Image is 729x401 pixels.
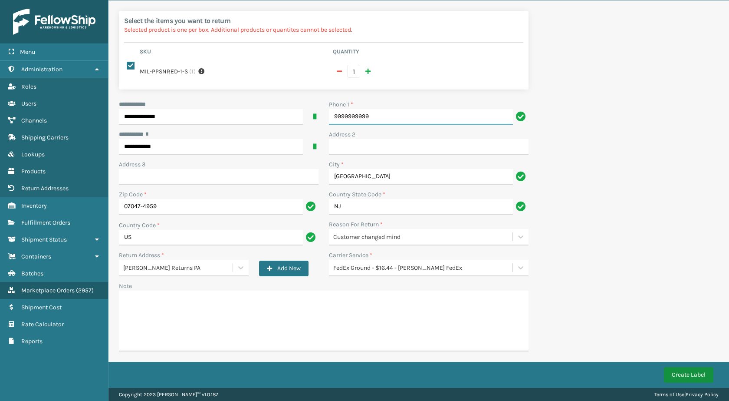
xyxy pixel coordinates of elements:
[21,100,36,107] span: Users
[119,251,164,260] label: Return Address
[13,9,95,35] img: logo
[654,391,684,398] a: Terms of Use
[21,270,43,277] span: Batches
[21,202,47,209] span: Inventory
[686,391,719,398] a: Privacy Policy
[21,151,45,158] span: Lookups
[21,185,69,192] span: Return Addresses
[21,134,69,141] span: Shipping Carriers
[119,160,145,169] label: Address 3
[329,190,385,199] label: Country State Code
[21,321,64,328] span: Rate Calculator
[20,48,35,56] span: Menu
[21,219,70,226] span: Fulfillment Orders
[119,190,147,199] label: Zip Code
[654,388,719,401] div: |
[119,282,132,290] label: Note
[333,263,513,272] div: FedEx Ground - $16.44 - [PERSON_NAME] FedEx
[119,221,160,230] label: Country Code
[124,25,523,34] p: Selected product is one per box. Additional products or quantites cannot be selected.
[119,388,218,401] p: Copyright 2023 [PERSON_NAME]™ v 1.0.187
[329,220,383,229] label: Reason For Return
[21,236,67,243] span: Shipment Status
[140,67,188,76] label: MIL-PPSNRED-1-S
[329,160,344,169] label: City
[21,66,62,73] span: Administration
[137,48,330,58] th: Sku
[329,251,372,260] label: Carrier Service
[333,232,513,242] div: Customer changed mind
[76,287,94,294] span: ( 2957 )
[21,287,75,294] span: Marketplace Orders
[189,67,196,76] span: ( 1 )
[21,83,36,90] span: Roles
[329,100,353,109] label: Phone 1
[330,48,523,58] th: Quantity
[123,263,233,272] div: [PERSON_NAME] Returns PA
[664,367,713,383] button: Create Label
[124,16,523,25] h2: Select the items you want to return
[259,261,309,276] button: Add New
[21,304,62,311] span: Shipment Cost
[21,117,47,124] span: Channels
[21,338,43,345] span: Reports
[329,130,355,139] label: Address 2
[21,253,51,260] span: Containers
[21,168,46,175] span: Products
